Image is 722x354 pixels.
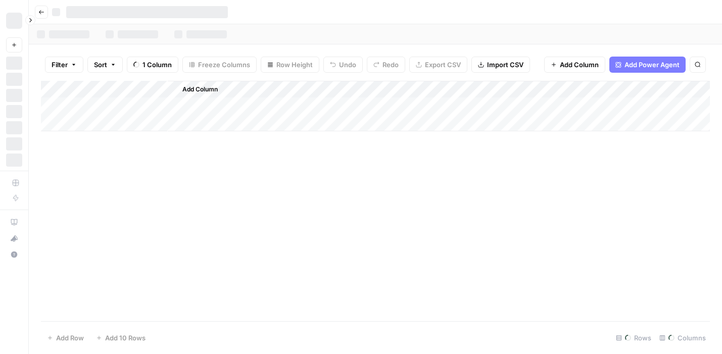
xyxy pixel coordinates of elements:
[339,60,356,70] span: Undo
[655,330,710,346] div: Columns
[87,57,123,73] button: Sort
[544,57,605,73] button: Add Column
[198,60,250,70] span: Freeze Columns
[142,60,172,70] span: 1 Column
[127,57,178,73] button: 1 Column
[323,57,363,73] button: Undo
[560,60,599,70] span: Add Column
[182,85,218,94] span: Add Column
[382,60,399,70] span: Redo
[169,83,222,96] button: Add Column
[56,333,84,343] span: Add Row
[609,57,686,73] button: Add Power Agent
[90,330,152,346] button: Add 10 Rows
[52,60,68,70] span: Filter
[261,57,319,73] button: Row Height
[367,57,405,73] button: Redo
[6,246,22,263] button: Help + Support
[105,333,146,343] span: Add 10 Rows
[7,231,22,246] div: What's new?
[6,230,22,246] button: What's new?
[409,57,467,73] button: Export CSV
[276,60,313,70] span: Row Height
[624,60,680,70] span: Add Power Agent
[41,330,90,346] button: Add Row
[471,57,530,73] button: Import CSV
[45,57,83,73] button: Filter
[612,330,655,346] div: Rows
[487,60,523,70] span: Import CSV
[182,57,257,73] button: Freeze Columns
[6,214,22,230] a: AirOps Academy
[425,60,461,70] span: Export CSV
[94,60,107,70] span: Sort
